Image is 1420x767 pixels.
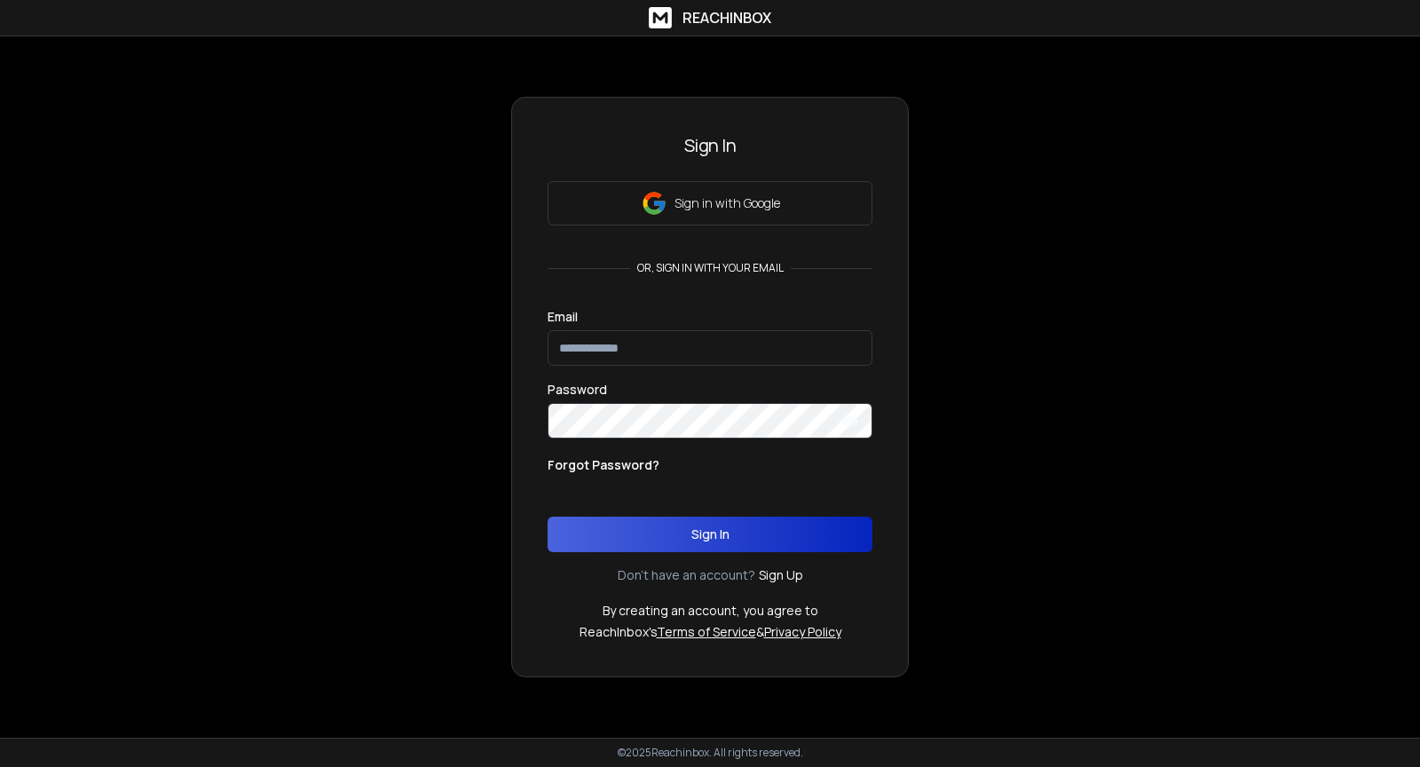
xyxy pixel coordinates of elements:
[674,194,780,212] p: Sign in with Google
[548,133,872,158] h3: Sign In
[682,7,771,28] h1: ReachInbox
[759,566,803,584] a: Sign Up
[630,261,791,275] p: or, sign in with your email
[580,623,841,641] p: ReachInbox's &
[548,181,872,225] button: Sign in with Google
[649,7,771,28] a: ReachInbox
[603,602,818,620] p: By creating an account, you agree to
[657,623,756,640] a: Terms of Service
[548,517,872,552] button: Sign In
[548,456,659,474] p: Forgot Password?
[548,383,607,396] label: Password
[618,746,803,760] p: © 2025 Reachinbox. All rights reserved.
[548,311,578,323] label: Email
[764,623,841,640] a: Privacy Policy
[618,566,755,584] p: Don't have an account?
